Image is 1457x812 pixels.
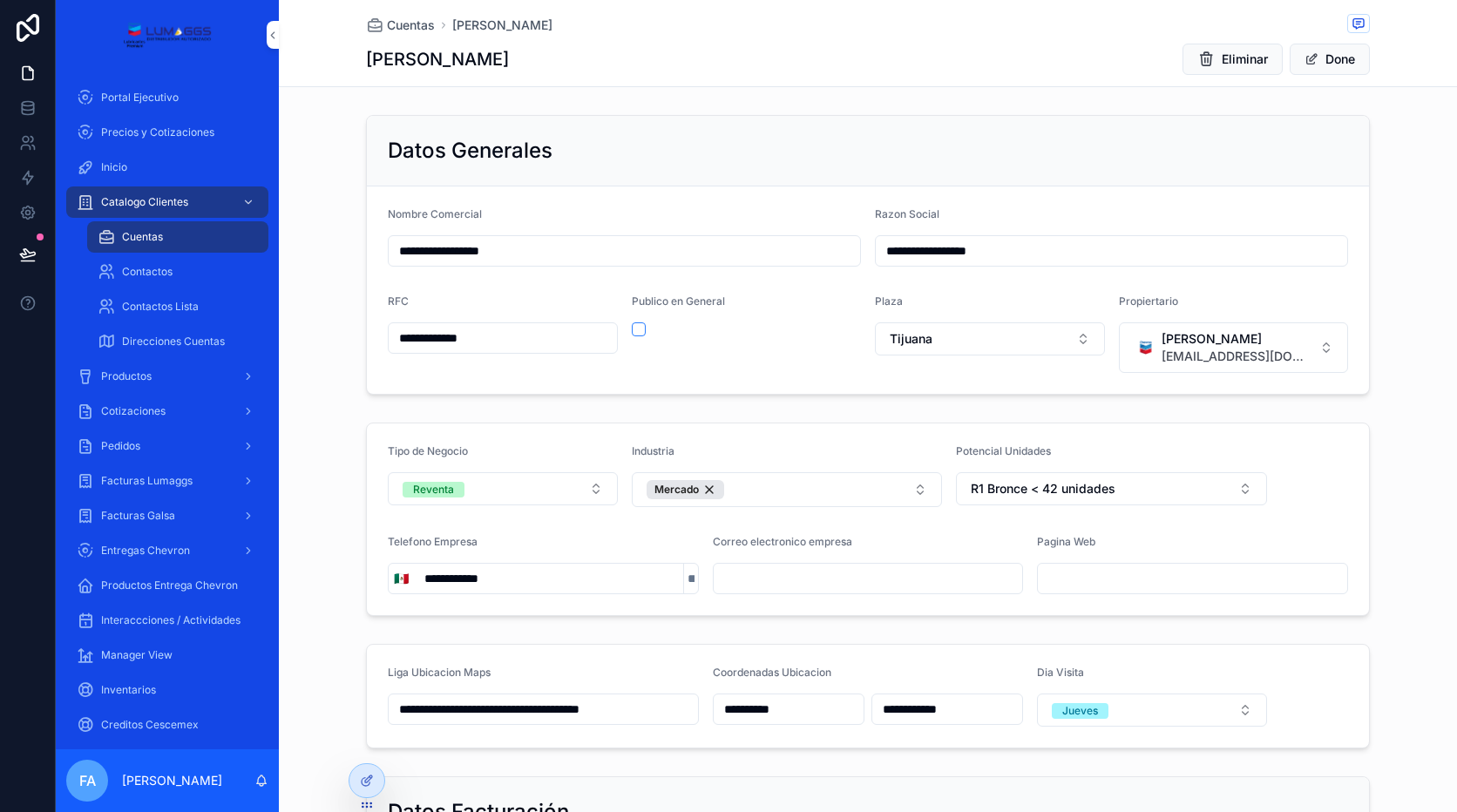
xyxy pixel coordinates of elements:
span: Nombre Comercial [388,207,482,220]
a: Cuentas [87,221,268,253]
span: Cuentas [387,17,435,34]
span: Plaza [875,294,903,308]
span: Facturas Galsa [101,509,175,523]
button: Done [1290,44,1370,75]
button: Select Button [956,472,1267,505]
a: Facturas Lumaggs [66,465,268,497]
span: FA [79,770,96,791]
span: Interaccciones / Actividades [101,613,241,627]
span: Pagina Web [1037,535,1095,548]
a: Portal Ejecutivo [66,82,268,113]
a: Interaccciones / Actividades [66,605,268,636]
span: Creditos Cescemex [101,718,199,732]
span: R1 Bronce < 42 unidades [971,480,1115,497]
span: Publico en General [632,294,725,308]
span: RFC [388,294,409,308]
img: App logo [123,21,211,49]
div: Jueves [1062,703,1098,719]
button: Unselect 14 [647,480,724,499]
span: Industria [632,444,674,457]
span: Catalogo Clientes [101,195,188,209]
span: [PERSON_NAME] [1162,330,1313,348]
a: Contactos Lista [87,291,268,322]
a: Productos [66,361,268,392]
a: Inventarios [66,674,268,706]
a: Cotizaciones [66,396,268,427]
span: Mercado [654,483,699,497]
span: Direcciones Cuentas [122,335,225,348]
a: Facturas Galsa [66,500,268,531]
div: Reventa [413,482,454,497]
span: Manager View [101,648,173,662]
span: Correo electronico empresa [713,535,852,548]
a: Catalogo Clientes [66,186,268,218]
button: Select Button [1119,322,1349,373]
span: Contactos [122,265,173,279]
span: Facturas Lumaggs [101,474,193,488]
a: Inicio [66,152,268,183]
span: Potencial Unidades [956,444,1051,457]
a: Entregas Chevron [66,535,268,566]
span: Tijuana [890,330,932,348]
span: 🇲🇽 [394,570,409,587]
span: Telefono Empresa [388,535,478,548]
span: Propiertario [1119,294,1178,308]
a: Productos Entrega Chevron [66,570,268,601]
a: Direcciones Cuentas [87,326,268,357]
span: Tipo de Negocio [388,444,468,457]
a: Pedidos [66,430,268,462]
a: Contactos [87,256,268,288]
button: Eliminar [1183,44,1283,75]
a: Precios y Cotizaciones [66,117,268,148]
span: Inventarios [101,683,156,697]
span: Dia Visita [1037,666,1084,679]
span: Contactos Lista [122,300,199,314]
span: Razon Social [875,207,939,220]
span: Portal Ejecutivo [101,91,179,105]
span: Entregas Chevron [101,544,190,558]
button: Select Button [875,322,1105,355]
span: Coordenadas Ubicacion [713,666,831,679]
span: Pedidos [101,439,140,453]
a: Cuentas [366,17,435,34]
span: Productos Entrega Chevron [101,579,238,592]
span: Eliminar [1222,51,1268,68]
h1: [PERSON_NAME] [366,47,509,71]
button: Select Button [1037,694,1267,727]
span: Precios y Cotizaciones [101,125,214,139]
span: Productos [101,369,152,383]
a: Manager View [66,639,268,671]
button: Select Button [389,563,414,594]
span: Liga Ubicacion Maps [388,666,491,679]
a: Creditos Cescemex [66,709,268,741]
span: Cuentas [122,230,163,244]
span: Cotizaciones [101,404,166,418]
p: [PERSON_NAME] [122,772,222,789]
button: Select Button [632,472,943,507]
a: [PERSON_NAME] [452,17,552,34]
h2: Datos Generales [388,137,552,165]
span: [EMAIL_ADDRESS][DOMAIN_NAME] [1162,348,1313,365]
span: Inicio [101,160,127,174]
div: scrollable content [56,70,279,749]
button: Select Button [388,472,618,505]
